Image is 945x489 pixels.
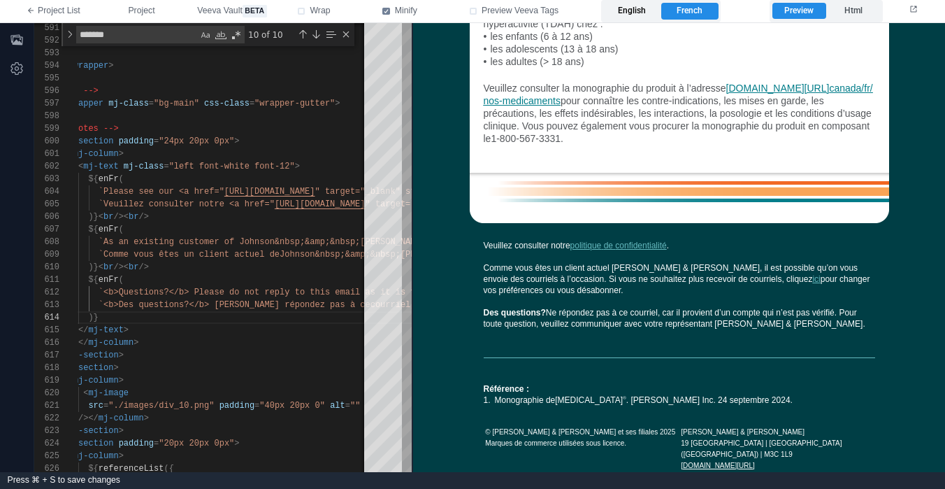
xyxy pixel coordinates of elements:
[34,211,59,223] div: 606
[34,311,59,324] div: 614
[413,23,945,472] iframe: preview
[103,262,113,272] span: br
[234,439,239,448] span: >
[350,237,632,247] span: p;[PERSON_NAME], we may occasionally send you emails. If
[124,325,129,335] span: >
[34,59,59,72] div: 594
[34,399,59,412] div: 621
[280,250,551,260] span: Johnson&nbsp;&amp;&nbsp;[PERSON_NAME], il est possible
[323,27,338,42] div: Find in Selection (⌥⌘L)
[113,262,129,272] span: /><
[247,26,295,43] div: 10 of 10
[108,61,113,71] span: >
[34,349,59,362] div: 617
[144,413,149,423] span: >
[129,262,138,272] span: br
[113,363,118,373] span: >
[88,212,103,222] span: )}<
[99,225,119,234] span: enFr
[330,401,345,411] span: alt
[250,99,254,108] span: =
[83,162,118,171] span: mj-text
[275,199,366,209] span: [URL][DOMAIN_NAME]
[204,99,250,108] span: css-class
[772,3,825,20] label: Preview
[34,387,59,399] div: 620
[73,451,119,461] span: mj-column
[197,5,266,17] span: Veeva Vault
[77,27,198,43] textarea: Find
[34,122,59,135] div: 599
[73,149,119,159] span: mj-column
[254,99,335,108] span: "wrapper-gutter"
[34,160,59,173] div: 602
[34,97,59,110] div: 597
[88,401,103,411] span: src
[34,173,59,185] div: 603
[243,5,267,17] span: beta
[99,250,280,260] span: `Comme vous êtes un client actuel de
[68,350,119,360] span: mj-section
[482,5,558,17] span: Preview Veeva Tags
[164,162,168,171] span: =
[34,336,59,349] div: 616
[119,149,124,159] span: >
[83,388,88,398] span: <
[295,162,300,171] span: >
[124,162,164,171] span: mj-class
[88,275,98,285] span: ${
[315,187,470,197] span: " target="_blank" style="color:
[34,135,59,148] div: 600
[129,212,138,222] span: br
[34,374,59,387] div: 619
[58,61,108,71] span: mj-wrapper
[259,401,325,411] span: "40px 20px 0"
[119,376,124,385] span: >
[78,338,88,348] span: </
[169,162,295,171] span: "left font-white font-12"
[34,34,59,47] div: 592
[88,464,98,474] span: ${
[113,212,129,222] span: /><
[34,85,59,97] div: 596
[103,401,108,411] span: =
[154,439,159,448] span: =
[134,338,138,348] span: >
[68,426,119,436] span: mj-section
[229,28,243,42] div: Use Regular Expression (⌥⌘R)
[138,262,148,272] span: />
[88,325,123,335] span: mj-text
[119,275,124,285] span: (
[214,28,228,42] div: Match Whole Word (⌥⌘W)
[395,5,417,17] span: Minify
[34,462,59,475] div: 626
[78,325,88,335] span: </
[199,28,212,42] div: Match Case (⌥⌘C)
[34,223,59,236] div: 607
[99,237,350,247] span: `As an existing customer of Johnson&nbsp;&amp;&nbs
[34,299,59,311] div: 613
[34,274,59,286] div: 611
[88,313,98,323] span: )}
[108,401,214,411] span: "./images/div_10.png"
[340,29,352,40] div: Close (Escape)
[149,99,154,108] span: =
[345,401,350,411] span: =
[108,99,149,108] span: mj-class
